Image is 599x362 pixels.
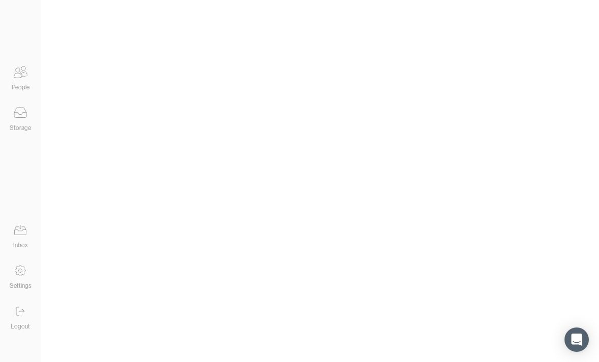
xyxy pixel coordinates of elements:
[11,321,30,332] div: Logout
[10,123,31,133] div: Storage
[10,281,31,291] div: Settings
[12,82,29,92] div: People
[13,240,28,250] div: Inbox
[564,327,589,352] div: Open Intercom Messenger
